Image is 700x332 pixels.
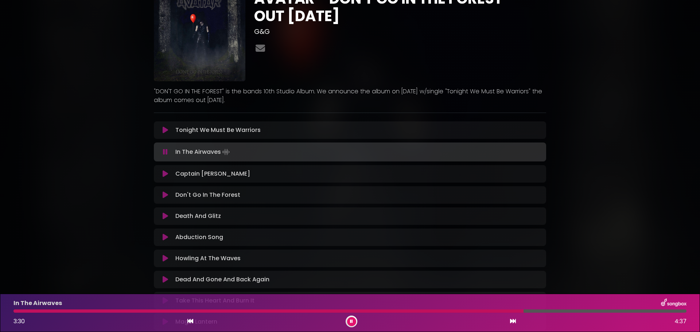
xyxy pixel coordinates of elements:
p: Dead And Gone And Back Again [175,275,269,284]
p: "DON'T GO IN THE FOREST" is the bands 10th Studio Album. We announce the album on [DATE] w/single... [154,87,546,105]
img: waveform4.gif [221,147,231,157]
p: Abduction Song [175,233,223,242]
img: songbox-logo-white.png [661,298,687,308]
p: Death And Glitz [175,212,221,220]
span: 3:30 [13,317,25,325]
p: Howling At The Waves [175,254,241,263]
p: Tonight We Must Be Warriors [175,126,261,134]
p: Don't Go In The Forest [175,191,240,199]
p: Captain [PERSON_NAME] [175,169,250,178]
p: In The Airwaves [175,147,231,157]
h3: G&G [254,28,546,36]
span: 4:37 [674,317,687,326]
p: In The Airwaves [13,299,62,308]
